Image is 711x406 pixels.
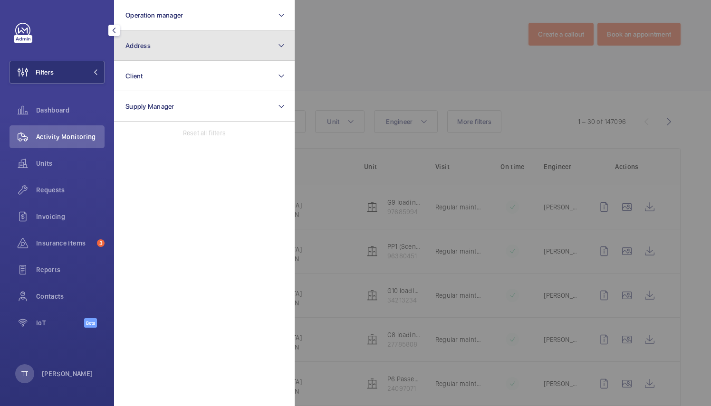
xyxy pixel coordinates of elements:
[36,132,105,142] span: Activity Monitoring
[97,239,105,247] span: 3
[36,105,105,115] span: Dashboard
[21,369,28,378] p: TT
[36,238,93,248] span: Insurance items
[36,212,105,221] span: Invoicing
[36,318,84,328] span: IoT
[36,159,105,168] span: Units
[36,67,54,77] span: Filters
[36,265,105,274] span: Reports
[10,61,105,84] button: Filters
[36,185,105,195] span: Requests
[36,292,105,301] span: Contacts
[42,369,93,378] p: [PERSON_NAME]
[84,318,97,328] span: Beta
